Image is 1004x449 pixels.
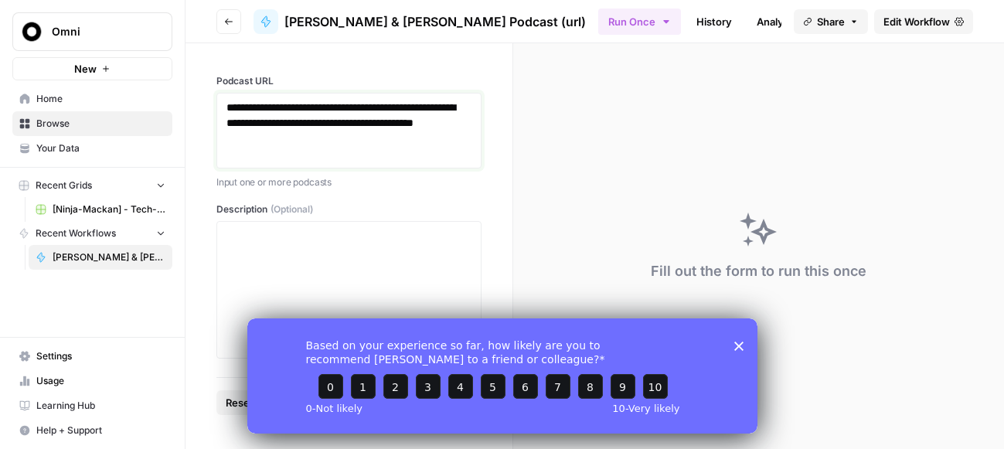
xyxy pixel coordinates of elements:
button: Workspace: Omni [12,12,172,51]
span: Omni [52,24,145,39]
div: Fill out the form to run this once [651,260,866,282]
button: Reset [216,390,263,415]
a: Usage [12,369,172,393]
button: Recent Grids [12,174,172,197]
a: Home [12,87,172,111]
a: Browse [12,111,172,136]
a: Your Data [12,136,172,161]
span: Settings [36,349,165,363]
span: [PERSON_NAME] & [PERSON_NAME] Podcast (url) [53,250,165,264]
a: History [687,9,741,34]
span: Usage [36,374,165,388]
a: Analytics [747,9,811,34]
label: Description [216,202,482,216]
button: Share [794,9,868,34]
a: Edit Workflow [874,9,973,34]
button: New [12,57,172,80]
span: Edit Workflow [883,14,950,29]
span: Your Data [36,141,165,155]
span: Reset [226,395,254,410]
span: Browse [36,117,165,131]
p: Input one or more podcasts [216,175,482,190]
button: Help + Support [12,418,172,443]
span: Recent Workflows [36,226,116,240]
span: Learning Hub [36,399,165,413]
span: Help + Support [36,423,165,437]
span: New [74,61,97,77]
span: [PERSON_NAME] & [PERSON_NAME] Podcast (url) [284,12,586,31]
a: Learning Hub [12,393,172,418]
iframe: Survey from AirOps [247,318,757,434]
label: Podcast URL [216,74,482,88]
span: Share [817,14,845,29]
span: (Optional) [271,202,313,216]
span: Recent Grids [36,179,92,192]
button: Run Once [598,9,681,35]
a: [PERSON_NAME] & [PERSON_NAME] Podcast (url) [29,245,172,270]
button: Recent Workflows [12,222,172,245]
a: Settings [12,344,172,369]
span: Home [36,92,165,106]
a: [Ninja-Mackan] - Tech-kategoriseraren Grid [29,197,172,222]
a: [PERSON_NAME] & [PERSON_NAME] Podcast (url) [254,9,586,34]
span: [Ninja-Mackan] - Tech-kategoriseraren Grid [53,202,165,216]
img: Omni Logo [18,18,46,46]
